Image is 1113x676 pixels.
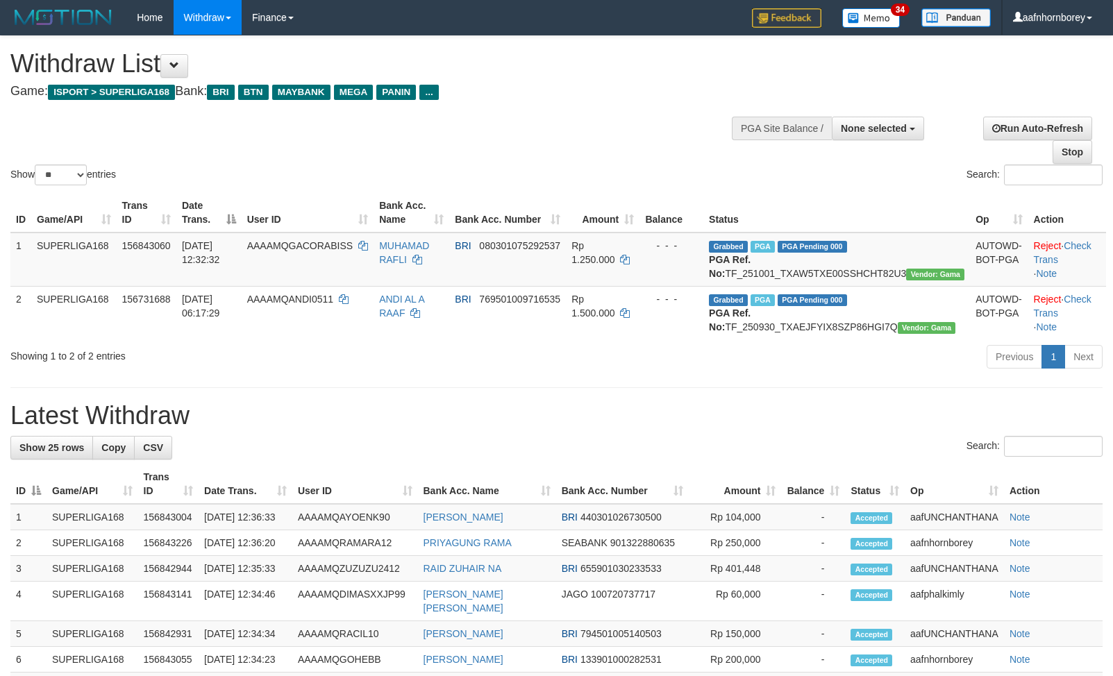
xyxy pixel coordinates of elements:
span: Copy 440301026730500 to clipboard [580,512,662,523]
a: Check Trans [1034,294,1091,319]
span: BRI [562,563,578,574]
th: Bank Acc. Number: activate to sort column ascending [449,193,566,233]
a: Note [1010,589,1030,600]
span: Copy [101,442,126,453]
th: Op: activate to sort column ascending [970,193,1028,233]
td: AUTOWD-BOT-PGA [970,233,1028,287]
a: Show 25 rows [10,436,93,459]
span: None selected [841,123,907,134]
span: Accepted [851,629,892,641]
span: PGA Pending [778,294,847,306]
span: BRI [562,628,578,639]
td: aafUNCHANTHANA [905,504,1004,530]
td: 2 [10,530,47,556]
a: RAID ZUHAIR NA [424,563,502,574]
td: - [781,582,845,621]
span: JAGO [562,589,588,600]
td: 156843141 [138,582,199,621]
span: Accepted [851,538,892,550]
th: ID: activate to sort column descending [10,464,47,504]
h1: Withdraw List [10,50,728,78]
td: 5 [10,621,47,647]
img: panduan.png [921,8,991,27]
a: Previous [987,345,1042,369]
span: [DATE] 06:17:29 [182,294,220,319]
span: Rp 1.250.000 [571,240,614,265]
th: Game/API: activate to sort column ascending [31,193,117,233]
th: User ID: activate to sort column ascending [292,464,418,504]
a: Reject [1034,294,1062,305]
select: Showentries [35,164,87,185]
td: AAAAMQRAMARA12 [292,530,418,556]
th: Bank Acc. Name: activate to sort column ascending [418,464,556,504]
label: Search: [966,436,1103,457]
th: User ID: activate to sort column ascending [242,193,374,233]
span: Show 25 rows [19,442,84,453]
a: Note [1010,512,1030,523]
td: AUTOWD-BOT-PGA [970,286,1028,339]
td: - [781,621,845,647]
td: - [781,647,845,673]
div: PGA Site Balance / [732,117,832,140]
td: 2 [10,286,31,339]
td: SUPERLIGA168 [47,504,138,530]
th: Trans ID: activate to sort column ascending [138,464,199,504]
a: Note [1010,628,1030,639]
span: SEABANK [562,537,608,548]
a: Run Auto-Refresh [983,117,1092,140]
b: PGA Ref. No: [709,307,751,332]
th: Action [1004,464,1103,504]
span: Accepted [851,564,892,575]
td: 156842944 [138,556,199,582]
img: MOTION_logo.png [10,7,116,28]
a: Stop [1053,140,1092,164]
td: 156842931 [138,621,199,647]
td: SUPERLIGA168 [47,556,138,582]
td: [DATE] 12:34:46 [199,582,292,621]
td: AAAAMQRACIL10 [292,621,418,647]
td: Rp 150,000 [689,621,781,647]
span: MEGA [334,85,374,100]
img: Feedback.jpg [752,8,821,28]
h4: Game: Bank: [10,85,728,99]
td: Rp 401,448 [689,556,781,582]
span: Grabbed [709,241,748,253]
th: Op: activate to sort column ascending [905,464,1004,504]
div: - - - [645,292,698,306]
span: 156731688 [122,294,171,305]
td: 1 [10,233,31,287]
button: None selected [832,117,924,140]
td: Rp 250,000 [689,530,781,556]
span: Rp 1.500.000 [571,294,614,319]
a: Note [1010,563,1030,574]
td: SUPERLIGA168 [47,647,138,673]
span: Marked by aafsengchandara [751,241,775,253]
a: CSV [134,436,172,459]
td: · · [1028,286,1106,339]
span: BRI [455,294,471,305]
span: Grabbed [709,294,748,306]
span: ISPORT > SUPERLIGA168 [48,85,175,100]
td: aafnhornborey [905,647,1004,673]
span: BRI [562,654,578,665]
td: 6 [10,647,47,673]
span: Copy 133901000282531 to clipboard [580,654,662,665]
th: ID [10,193,31,233]
span: Copy 794501005140503 to clipboard [580,628,662,639]
th: Bank Acc. Number: activate to sort column ascending [556,464,689,504]
a: ANDI AL A RAAF [379,294,424,319]
th: Game/API: activate to sort column ascending [47,464,138,504]
td: 3 [10,556,47,582]
td: [DATE] 12:35:33 [199,556,292,582]
span: PANIN [376,85,416,100]
a: [PERSON_NAME] [424,628,503,639]
span: Copy 655901030233533 to clipboard [580,563,662,574]
td: 156843004 [138,504,199,530]
td: 4 [10,582,47,621]
a: [PERSON_NAME] [424,654,503,665]
span: PGA Pending [778,241,847,253]
div: - - - [645,239,698,253]
span: AAAAMQANDI0511 [247,294,334,305]
img: Button%20Memo.svg [842,8,901,28]
td: AAAAMQZUZUZU2412 [292,556,418,582]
